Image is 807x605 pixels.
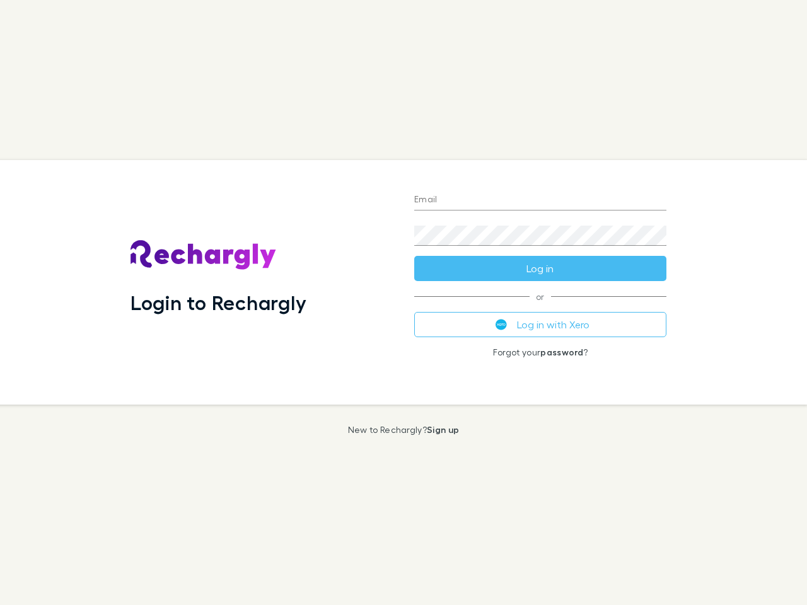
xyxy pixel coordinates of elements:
span: or [414,296,666,297]
button: Log in [414,256,666,281]
img: Xero's logo [496,319,507,330]
p: New to Rechargly? [348,425,460,435]
p: Forgot your ? [414,347,666,357]
h1: Login to Rechargly [131,291,306,314]
a: password [540,347,583,357]
img: Rechargly's Logo [131,240,277,270]
button: Log in with Xero [414,312,666,337]
a: Sign up [427,424,459,435]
